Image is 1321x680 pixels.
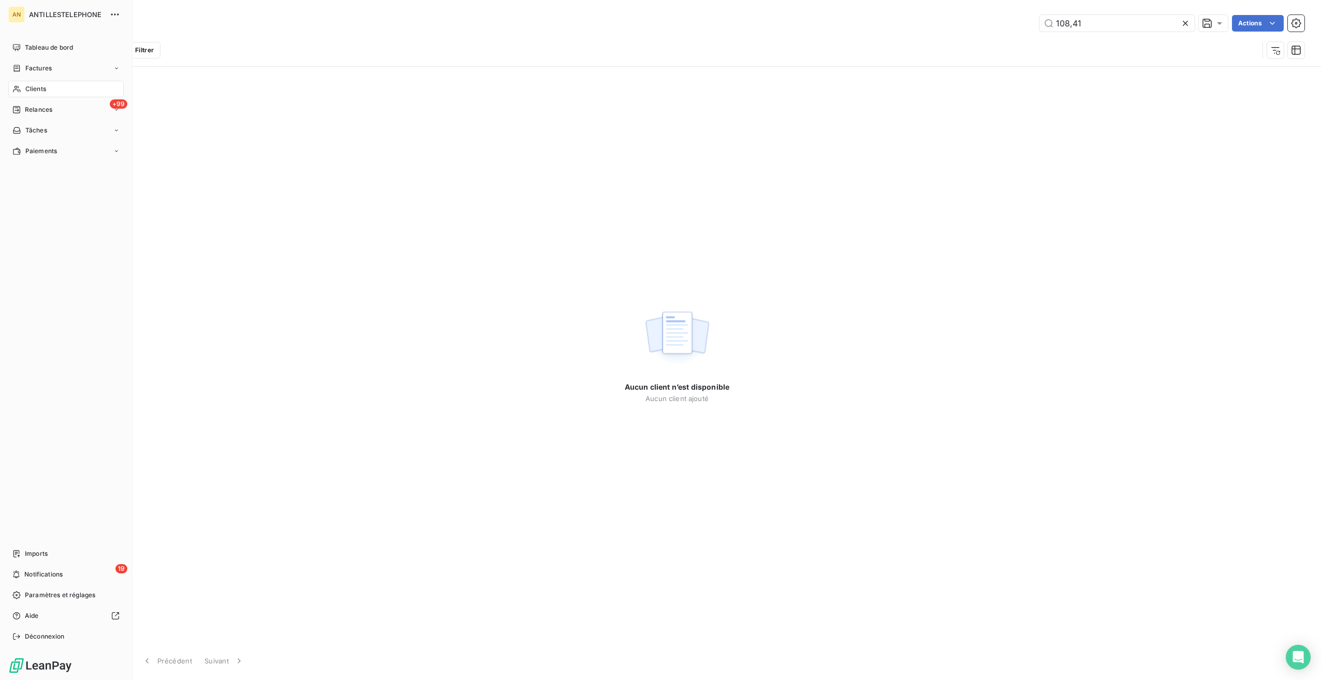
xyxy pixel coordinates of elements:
[1286,645,1311,670] div: Open Intercom Messenger
[8,101,124,118] a: +99Relances
[136,650,198,672] button: Précédent
[8,143,124,159] a: Paiements
[1232,15,1284,32] button: Actions
[25,126,47,135] span: Tâches
[110,99,127,109] span: +99
[113,42,160,58] button: Filtrer
[645,394,709,403] span: Aucun client ajouté
[8,60,124,77] a: Factures
[8,6,25,23] div: AN
[8,39,124,56] a: Tableau de bord
[29,10,104,19] span: ANTILLESTELEPHONE
[25,590,95,600] span: Paramètres et réglages
[25,43,73,52] span: Tableau de bord
[8,587,124,603] a: Paramètres et réglages
[198,650,251,672] button: Suivant
[8,545,124,562] a: Imports
[625,382,729,392] span: Aucun client n’est disponible
[25,549,48,558] span: Imports
[25,105,52,114] span: Relances
[8,608,124,624] a: Aide
[25,84,46,94] span: Clients
[25,64,52,73] span: Factures
[8,81,124,97] a: Clients
[25,611,39,620] span: Aide
[115,564,127,573] span: 19
[24,570,63,579] span: Notifications
[8,122,124,139] a: Tâches
[644,306,710,370] img: empty state
[8,657,72,674] img: Logo LeanPay
[25,146,57,156] span: Paiements
[25,632,65,641] span: Déconnexion
[1039,15,1195,32] input: Rechercher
